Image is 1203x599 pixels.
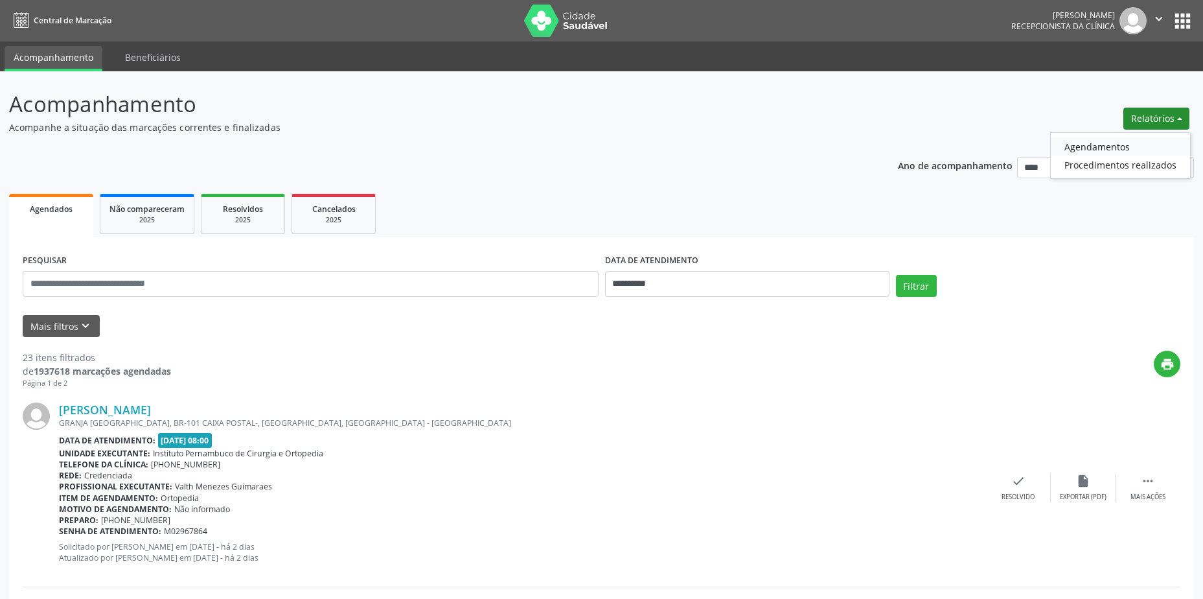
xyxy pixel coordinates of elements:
[174,504,230,515] span: Não informado
[161,493,199,504] span: Ortopedia
[59,448,150,459] b: Unidade executante:
[1076,474,1090,488] i: insert_drive_file
[59,493,158,504] b: Item de agendamento:
[898,157,1013,173] p: Ano de acompanhamento
[1152,12,1166,26] i: 
[1011,474,1025,488] i: check
[23,315,100,338] button: Mais filtroskeyboard_arrow_down
[301,215,366,225] div: 2025
[151,459,220,470] span: [PHONE_NUMBER]
[164,526,207,537] span: M02967864
[34,365,171,377] strong: 1937618 marcações agendadas
[59,526,161,537] b: Senha de atendimento:
[9,88,838,121] p: Acompanhamento
[1060,493,1106,502] div: Exportar (PDF)
[1050,132,1191,179] ul: Relatórios
[1011,10,1115,21] div: [PERSON_NAME]
[23,364,171,378] div: de
[1051,137,1190,156] a: Agendamentos
[158,433,212,448] span: [DATE] 08:00
[59,435,155,446] b: Data de atendimento:
[1147,7,1171,34] button: 
[59,504,172,515] b: Motivo de agendamento:
[223,204,263,215] span: Resolvidos
[59,459,148,470] b: Telefone da clínica:
[9,121,838,134] p: Acompanhe a situação das marcações correntes e finalizadas
[1154,351,1180,377] button: print
[9,10,111,31] a: Central de Marcação
[109,215,185,225] div: 2025
[23,403,50,430] img: img
[59,515,98,526] b: Preparo:
[59,481,172,492] b: Profissional executante:
[211,215,275,225] div: 2025
[1002,493,1035,502] div: Resolvido
[59,403,151,417] a: [PERSON_NAME]
[1011,21,1115,32] span: Recepcionista da clínica
[1123,108,1189,130] button: Relatórios
[84,470,132,481] span: Credenciada
[5,46,102,71] a: Acompanhamento
[1130,493,1165,502] div: Mais ações
[109,204,185,215] span: Não compareceram
[896,275,937,297] button: Filtrar
[34,15,111,26] span: Central de Marcação
[153,448,323,459] span: Instituto Pernambuco de Cirurgia e Ortopedia
[1119,7,1147,34] img: img
[23,251,67,271] label: PESQUISAR
[605,251,698,271] label: DATA DE ATENDIMENTO
[59,470,82,481] b: Rede:
[175,481,272,492] span: Valth Menezes Guimaraes
[23,351,171,364] div: 23 itens filtrados
[1171,10,1194,32] button: apps
[116,46,190,69] a: Beneficiários
[23,378,171,389] div: Página 1 de 2
[59,417,986,429] div: GRANJA [GEOGRAPHIC_DATA], BR-101 CAIXA POSTAL-, [GEOGRAPHIC_DATA], [GEOGRAPHIC_DATA] - [GEOGRAPHI...
[59,541,986,563] p: Solicitado por [PERSON_NAME] em [DATE] - há 2 dias Atualizado por [PERSON_NAME] em [DATE] - há 2 ...
[78,319,93,333] i: keyboard_arrow_down
[30,204,73,215] span: Agendados
[1141,474,1155,488] i: 
[101,515,170,526] span: [PHONE_NUMBER]
[1160,357,1174,371] i: print
[1051,156,1190,174] a: Procedimentos realizados
[312,204,356,215] span: Cancelados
